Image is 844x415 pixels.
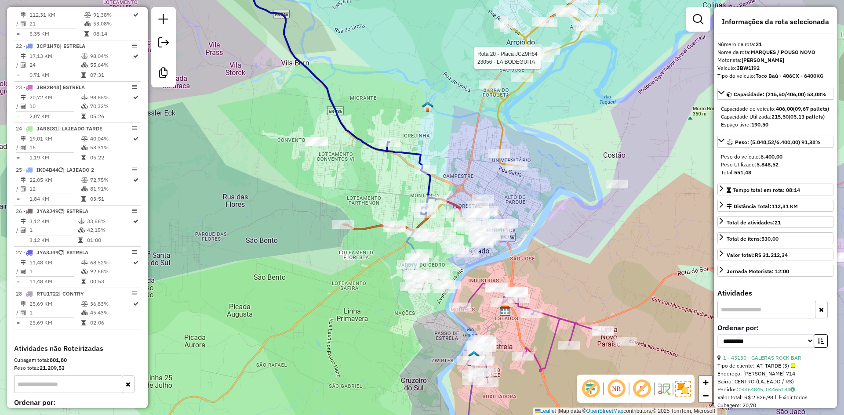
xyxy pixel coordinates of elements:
[703,390,709,401] span: −
[29,308,81,317] td: 1
[16,61,20,69] td: /
[78,238,83,243] i: Tempo total em rota
[717,101,833,132] div: Capacidade: (215,50/406,00) 53,08%
[16,19,20,28] td: /
[306,137,328,146] div: Atividade não roteirizada - SAFFRAN BEBIDAS
[14,356,141,364] div: Cubagem total:
[535,408,556,414] a: Leaflet
[775,394,808,401] span: Exibir todos
[40,364,65,371] strong: 21.209,53
[78,227,85,233] i: % de utilização da cubagem
[14,344,141,353] h4: Atividades não Roteirizadas
[14,397,141,408] label: Ordenar por:
[21,301,26,307] i: Distância Total
[81,186,88,191] i: % de utilização da cubagem
[36,208,58,214] span: JYA3J49
[90,258,132,267] td: 68,52%
[21,95,26,100] i: Distância Total
[631,378,652,399] span: Exibir rótulo
[16,143,20,152] td: /
[29,71,81,79] td: 0,71 KM
[29,318,81,327] td: 25,69 KM
[21,260,26,265] i: Distância Total
[29,277,81,286] td: 11,48 KM
[727,202,798,210] div: Distância Total:
[727,235,779,243] div: Total de itens:
[717,136,833,148] a: Peso: (5.848,52/6.400,00) 91,38%
[21,12,26,18] i: Distância Total
[90,195,132,203] td: 03:51
[793,105,829,112] strong: (09,67 pallets)
[16,290,84,297] span: 28 -
[29,52,81,61] td: 17,13 KM
[734,169,751,176] strong: 551,48
[717,401,833,409] div: Cubagem: 20,70
[21,145,26,150] i: Total de Atividades
[16,308,20,317] td: /
[84,12,91,18] i: % de utilização do peso
[84,21,91,26] i: % de utilização da cubagem
[90,134,132,143] td: 40,04%
[717,378,833,386] div: Bairro: CENTRO (LAJEADO / RS)
[81,72,86,78] i: Tempo total em rota
[90,52,132,61] td: 98,04%
[21,136,26,141] i: Distância Total
[81,260,88,265] i: % de utilização do peso
[132,249,137,255] em: Opções
[675,381,691,397] img: Exibir/Ocultar setores
[717,40,833,48] div: Número da rota:
[133,260,138,265] i: Rota otimizada
[93,11,132,19] td: 91,38%
[58,209,63,214] i: Veículo já utilizado nesta sessão
[90,176,132,184] td: 72,75%
[29,258,81,267] td: 11,48 KM
[155,11,172,30] a: Nova sessão e pesquisa
[755,252,788,258] strong: R$ 31.212,34
[16,267,20,276] td: /
[21,269,26,274] i: Total de Atividades
[756,72,824,79] strong: Toco Baú - 406CX - 6400KG
[133,54,138,59] i: Rota otimizada
[721,169,830,177] div: Total:
[21,62,26,68] i: Total de Atividades
[29,112,81,121] td: 2,07 KM
[16,43,85,49] span: 22 -
[81,54,88,59] i: % de utilização do peso
[90,143,132,152] td: 53,31%
[16,318,20,327] td: =
[63,249,88,256] span: | ESTRELA
[717,48,833,56] div: Nome da rota:
[742,57,784,63] strong: [PERSON_NAME]
[717,88,833,100] a: Capacidade: (215,50/406,00) 53,08%
[36,43,60,49] span: JCP1H78
[36,125,58,132] span: JAR8I81
[29,267,81,276] td: 1
[81,95,88,100] i: % de utilização do peso
[16,277,20,286] td: =
[63,208,88,214] span: | ESTRELA
[90,153,132,162] td: 05:22
[90,184,132,193] td: 81,91%
[21,54,26,59] i: Distância Total
[155,64,172,84] a: Criar modelo
[132,167,137,172] em: Opções
[133,95,138,100] i: Rota otimizada
[36,249,58,256] span: JYA3J49
[29,11,84,19] td: 112,31 KM
[155,34,172,54] a: Exportar sessão
[93,19,132,28] td: 53,08%
[717,265,833,277] a: Jornada Motorista: 12:00
[717,72,833,80] div: Tipo do veículo:
[29,29,84,38] td: 5,35 KM
[21,104,26,109] i: Total de Atividades
[756,41,762,47] strong: 21
[738,386,795,393] a: 04464845, 04465184
[21,21,26,26] i: Total de Atividades
[789,113,825,120] strong: (05,13 pallets)
[751,121,768,128] strong: 190,50
[757,362,795,370] span: AT. TARDE (3)
[60,43,85,49] span: | ESTRELA
[36,290,59,297] span: RTU1T22
[717,393,833,401] div: Valor total: R$ 2.826,98
[29,143,81,152] td: 16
